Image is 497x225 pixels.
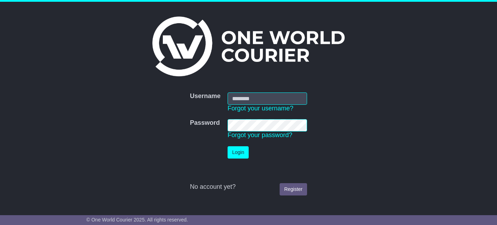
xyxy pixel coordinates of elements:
[228,131,292,139] a: Forgot your password?
[190,119,220,127] label: Password
[190,183,307,191] div: No account yet?
[190,92,221,100] label: Username
[87,217,188,223] span: © One World Courier 2025. All rights reserved.
[228,105,293,112] a: Forgot your username?
[228,146,249,159] button: Login
[280,183,307,195] a: Register
[152,17,344,76] img: One World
